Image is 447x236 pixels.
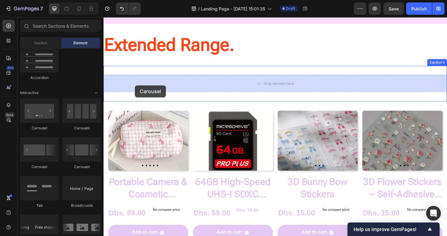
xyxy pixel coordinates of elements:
span: Section [34,40,47,46]
span: Help us improve GemPages! [354,226,426,232]
button: 7 [2,2,46,15]
span: Landing Page - [DATE] 15:01:35 [201,6,265,12]
span: Element [73,40,88,46]
span: Toggle open [91,88,101,98]
div: Carousel [62,125,101,131]
div: Publish [411,6,427,12]
span: Interactive [20,90,39,96]
span: / [198,6,200,12]
div: Open Intercom Messenger [426,206,441,221]
input: Search Sections & Elements [20,20,101,32]
div: Undo/Redo [116,2,141,15]
span: Draft [286,6,295,11]
iframe: Design area [104,17,447,236]
div: Breadcrumb [62,203,101,208]
div: Carousel [20,164,59,170]
div: Carousel [20,125,59,131]
div: Carousel [62,164,101,170]
div: Tab [20,203,59,208]
div: Accordion [20,75,59,81]
button: Show survey - Help us improve GemPages! [354,226,433,233]
span: Save [389,6,399,11]
div: Beta [5,112,15,117]
p: 7 [40,5,43,12]
button: Publish [406,2,432,15]
div: 450 [6,65,15,70]
button: Save [383,2,404,15]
